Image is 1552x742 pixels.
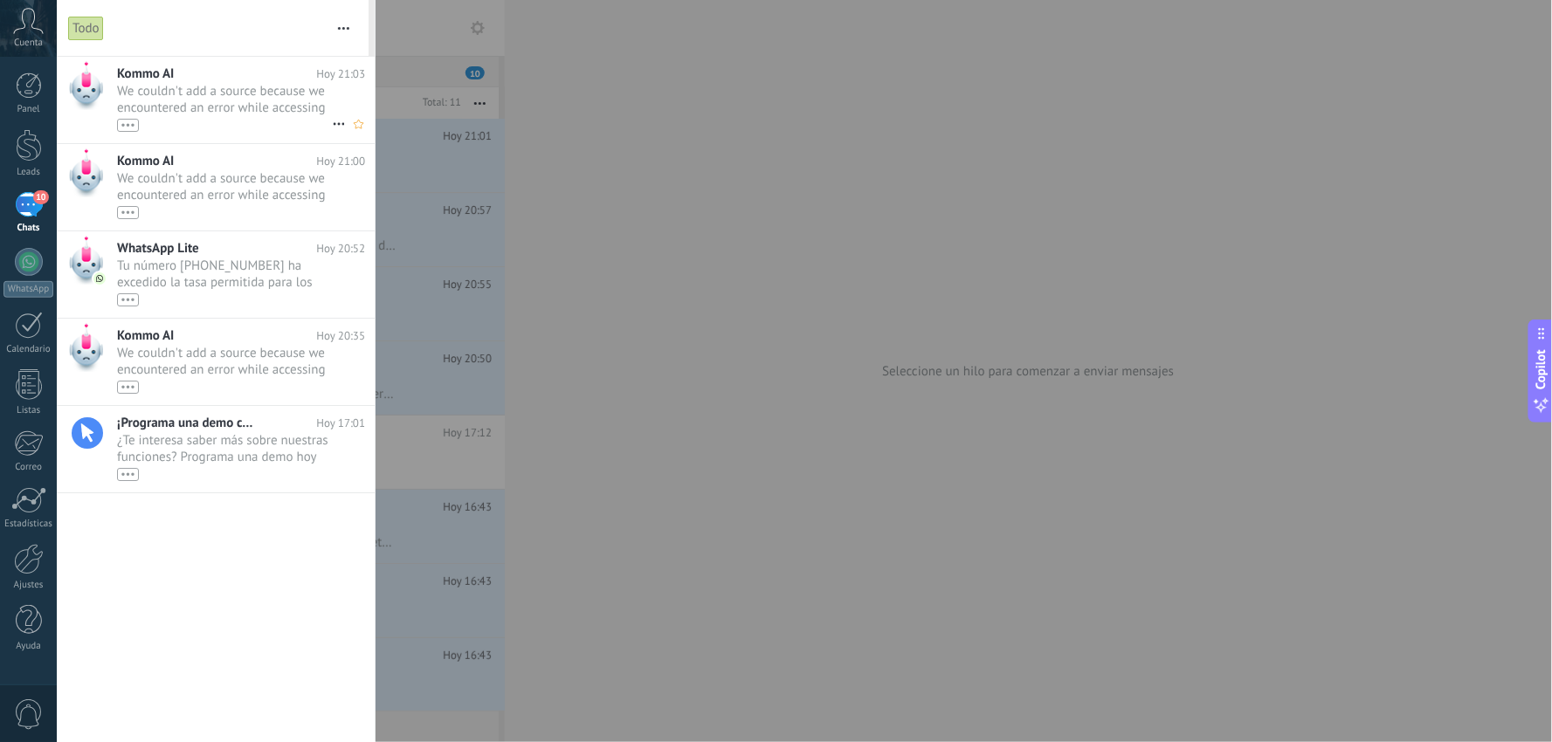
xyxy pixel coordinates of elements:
div: Ajustes [3,580,54,591]
div: WhatsApp [3,281,53,298]
img: com.amocrm.amocrmwa.svg [93,272,106,285]
div: Listas [3,405,54,416]
div: ••• [117,468,139,481]
span: Kommo AI [117,153,174,169]
div: Todo [68,16,104,41]
span: We couldn't add a source because we encountered an error while accessing the website provided. Pl... [117,83,332,132]
span: We couldn't add a source because we encountered an error while accessing the website provided. Pl... [117,345,332,394]
a: Kommo AI Hoy 21:03 We couldn't add a source because we encountered an error while accessing the w... [57,57,375,143]
div: ••• [117,119,139,132]
div: ••• [117,206,139,219]
div: Chats [3,223,54,234]
span: Hoy 21:00 [316,153,365,169]
div: ••• [117,381,139,394]
span: Kommo AI [117,327,174,344]
a: Kommo AI Hoy 21:00 We couldn't add a source because we encountered an error while accessing the w... [57,144,375,230]
div: ••• [117,293,139,306]
span: ¿Te interesa saber más sobre nuestras funciones? Programa una demo hoy mismo! [117,432,332,481]
a: ¡Programa una demo con un experto! Hoy 17:01 ¿Te interesa saber más sobre nuestras funciones? Pro... [57,406,375,492]
span: Cuenta [14,38,43,49]
span: Hoy 17:01 [316,415,365,431]
div: Calendario [3,344,54,355]
span: 10 [33,190,48,204]
div: Ayuda [3,641,54,652]
div: Correo [3,462,54,473]
a: Kommo AI Hoy 20:35 We couldn't add a source because we encountered an error while accessing the w... [57,319,375,405]
span: Tu número [PHONE_NUMBER] ha excedido la tasa permitida para los mensajes de WhatsApp entrantes. L... [117,258,332,306]
span: ¡Programa una demo con un experto! [117,415,257,431]
span: Copilot [1533,350,1550,390]
span: Hoy 21:03 [316,65,365,82]
span: Kommo AI [117,65,174,82]
div: Panel [3,104,54,115]
div: Leads [3,167,54,178]
div: Estadísticas [3,519,54,530]
span: We couldn't add a source because we encountered an error while accessing the website provided. Pl... [117,170,332,219]
span: Hoy 20:35 [316,327,365,344]
span: Hoy 20:52 [316,240,365,257]
span: WhatsApp Lite [117,240,199,257]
